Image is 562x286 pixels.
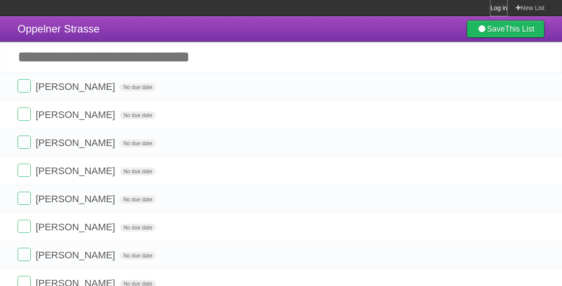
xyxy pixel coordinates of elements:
[36,250,117,261] span: [PERSON_NAME]
[120,168,155,175] span: No due date
[18,248,31,261] label: Done
[467,20,544,38] a: SaveThis List
[120,252,155,260] span: No due date
[36,222,117,232] span: [PERSON_NAME]
[18,220,31,233] label: Done
[36,137,117,148] span: [PERSON_NAME]
[18,136,31,149] label: Done
[120,139,155,147] span: No due date
[120,196,155,204] span: No due date
[36,193,117,204] span: [PERSON_NAME]
[18,79,31,93] label: Done
[505,25,534,33] b: This List
[120,111,155,119] span: No due date
[18,164,31,177] label: Done
[18,107,31,121] label: Done
[120,224,155,232] span: No due date
[36,81,117,92] span: [PERSON_NAME]
[120,83,155,91] span: No due date
[18,23,100,35] span: Oppelner Strasse
[36,109,117,120] span: [PERSON_NAME]
[18,192,31,205] label: Done
[36,165,117,176] span: [PERSON_NAME]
